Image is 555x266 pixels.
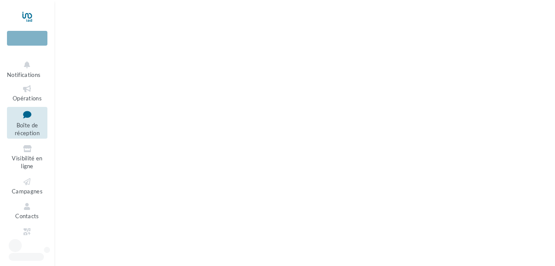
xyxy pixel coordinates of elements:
[7,200,47,221] a: Contacts
[7,31,47,46] div: Nouvelle campagne
[7,175,47,196] a: Campagnes
[7,142,47,172] a: Visibilité en ligne
[7,82,47,103] a: Opérations
[7,107,47,139] a: Boîte de réception
[12,155,42,170] span: Visibilité en ligne
[15,122,40,137] span: Boîte de réception
[7,225,47,246] a: Médiathèque
[15,213,39,219] span: Contacts
[7,71,40,78] span: Notifications
[13,95,42,102] span: Opérations
[12,188,43,195] span: Campagnes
